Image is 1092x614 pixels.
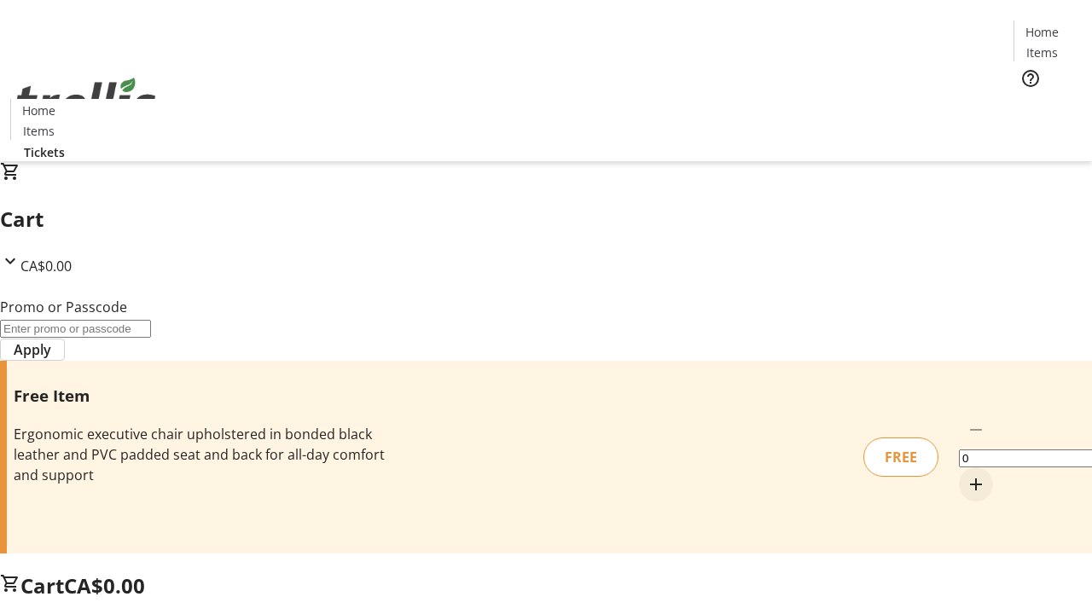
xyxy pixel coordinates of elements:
button: Help [1014,61,1048,96]
a: Items [11,122,66,140]
span: CA$0.00 [20,257,72,275]
span: Apply [14,339,51,360]
a: Home [1014,23,1069,41]
a: Home [11,101,66,119]
span: Home [1025,23,1059,41]
a: Tickets [1014,99,1082,117]
span: Tickets [1027,99,1068,117]
span: Tickets [24,143,65,161]
span: Home [22,101,55,119]
div: Ergonomic executive chair upholstered in bonded black leather and PVC padded seat and back for al... [14,424,386,485]
span: Items [23,122,55,140]
h3: Free Item [14,384,386,408]
span: CA$0.00 [64,571,145,600]
button: Increment by one [959,467,993,501]
div: FREE [863,437,938,477]
img: Orient E2E Organization EVafVybPio's Logo [10,59,162,144]
span: Items [1026,43,1058,61]
a: Items [1014,43,1069,61]
a: Tickets [10,143,78,161]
